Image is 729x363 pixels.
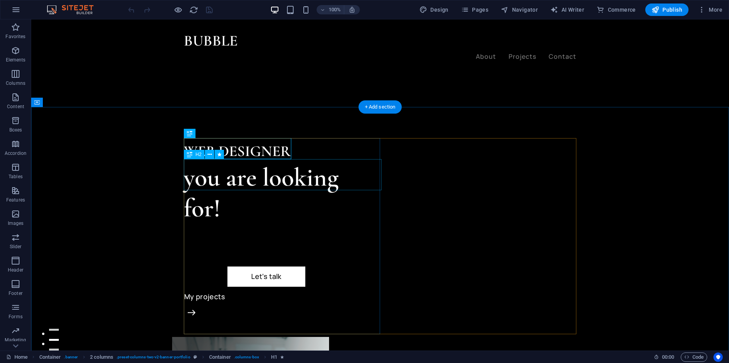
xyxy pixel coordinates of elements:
[18,319,28,321] button: 2
[6,197,25,203] p: Features
[328,5,341,14] h6: 100%
[359,100,402,114] div: + Add section
[597,6,636,14] span: Commerce
[194,355,197,359] i: This element is a customizable preset
[6,57,26,63] p: Elements
[5,33,25,40] p: Favorites
[550,6,584,14] span: AI Writer
[18,329,28,331] button: 3
[280,355,284,359] i: Element contains an animation
[39,352,61,362] span: Click to select. Double-click to edit
[5,150,26,156] p: Accordion
[9,127,22,133] p: Boxes
[458,4,491,16] button: Pages
[234,352,259,362] span: . columns-box
[498,4,541,16] button: Navigator
[652,6,682,14] span: Publish
[667,354,669,360] span: :
[681,352,707,362] button: Code
[271,352,277,362] span: Click to select. Double-click to edit
[698,6,722,14] span: More
[416,4,452,16] div: Design (Ctrl+Alt+Y)
[8,267,23,273] p: Header
[10,244,22,250] p: Slider
[8,220,24,226] p: Images
[7,103,24,110] p: Content
[654,352,674,362] h6: Session time
[501,6,538,14] span: Navigator
[461,6,488,14] span: Pages
[195,152,201,157] span: H2
[64,352,78,362] span: . banner
[547,4,587,16] button: AI Writer
[9,314,23,320] p: Forms
[209,352,231,362] span: Click to select. Double-click to edit
[39,352,284,362] nav: breadcrumb
[9,174,23,180] p: Tables
[662,352,674,362] span: 00 00
[45,5,103,14] img: Editor Logo
[9,290,23,296] p: Footer
[6,352,28,362] a: Click to cancel selection. Double-click to open Pages
[419,6,449,14] span: Design
[317,5,344,14] button: 100%
[349,6,356,13] i: On resize automatically adjust zoom level to fit chosen device.
[90,352,113,362] span: Click to select. Double-click to edit
[189,5,198,14] button: reload
[116,352,190,362] span: . preset-columns-two-v2-banner-portfolio
[645,4,688,16] button: Publish
[5,337,26,343] p: Marketing
[6,80,25,86] p: Columns
[713,352,723,362] button: Usercentrics
[684,352,704,362] span: Code
[173,5,183,14] button: Click here to leave preview mode and continue editing
[416,4,452,16] button: Design
[695,4,725,16] button: More
[593,4,639,16] button: Commerce
[18,309,28,311] button: 1
[189,5,198,14] i: Reload page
